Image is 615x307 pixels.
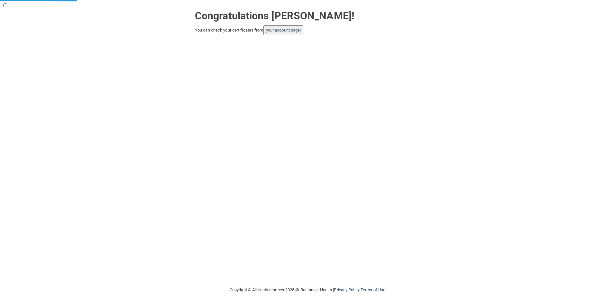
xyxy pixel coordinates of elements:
a: Terms of Use [361,287,385,292]
strong: Congratulations [PERSON_NAME]! [195,10,354,22]
a: your account page! [266,28,301,33]
button: your account page! [263,25,304,35]
div: Copyright © All rights reserved 2025 @ Rectangle Health | | [190,280,425,300]
div: You can check your certificates from [195,25,420,35]
a: Privacy Policy [334,287,359,292]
